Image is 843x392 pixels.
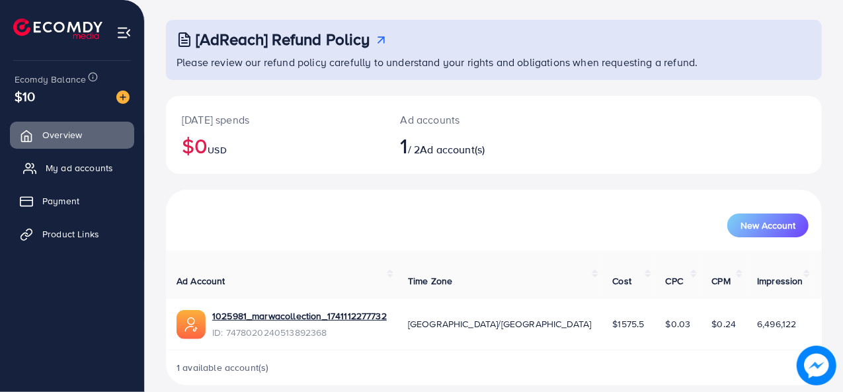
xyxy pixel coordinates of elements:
[42,194,79,208] span: Payment
[797,346,836,385] img: image
[116,91,130,104] img: image
[10,155,134,181] a: My ad accounts
[10,122,134,148] a: Overview
[10,221,134,247] a: Product Links
[757,274,803,288] span: Impression
[727,214,809,237] button: New Account
[182,112,369,128] p: [DATE] spends
[177,54,814,70] p: Please review our refund policy carefully to understand your rights and obligations when requesti...
[42,227,99,241] span: Product Links
[212,326,387,339] span: ID: 7478020240513892368
[177,310,206,339] img: ic-ads-acc.e4c84228.svg
[15,87,35,106] span: $10
[116,25,132,40] img: menu
[666,317,691,331] span: $0.03
[401,130,408,161] span: 1
[401,112,533,128] p: Ad accounts
[613,317,645,331] span: $1575.5
[46,161,113,175] span: My ad accounts
[711,274,730,288] span: CPM
[13,19,102,39] img: logo
[741,221,795,230] span: New Account
[757,317,796,331] span: 6,496,122
[182,133,369,158] h2: $0
[177,274,225,288] span: Ad Account
[401,133,533,158] h2: / 2
[666,274,683,288] span: CPC
[408,317,592,331] span: [GEOGRAPHIC_DATA]/[GEOGRAPHIC_DATA]
[15,73,86,86] span: Ecomdy Balance
[420,142,485,157] span: Ad account(s)
[177,361,269,374] span: 1 available account(s)
[212,309,387,323] a: 1025981_marwacollection_1741112277732
[408,274,452,288] span: Time Zone
[10,188,134,214] a: Payment
[711,317,736,331] span: $0.24
[42,128,82,141] span: Overview
[613,274,632,288] span: Cost
[196,30,370,49] h3: [AdReach] Refund Policy
[208,143,226,157] span: USD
